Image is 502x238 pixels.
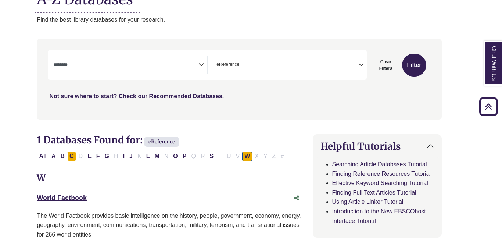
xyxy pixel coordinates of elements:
button: Filter Results B [58,152,67,161]
li: eReference [214,61,239,68]
span: 1 Databases Found for: [37,134,143,146]
button: Filter Results A [49,152,58,161]
button: Clear Filters [371,54,401,77]
a: Effective Keyword Searching Tutorial [332,180,428,186]
button: Helpful Tutorials [313,135,441,158]
a: Using Article Linker Tutorial [332,199,404,205]
a: Introduction to the New EBSCOhost Interface Tutorial [332,208,426,224]
a: Back to Top [477,102,500,111]
a: World Factbook [37,194,87,202]
button: Filter Results J [127,152,135,161]
button: Filter Results L [144,152,152,161]
button: Filter Results F [94,152,102,161]
button: Filter Results M [152,152,161,161]
button: Filter Results P [180,152,189,161]
textarea: Search [241,63,244,68]
button: All [37,152,49,161]
a: Finding Reference Resources Tutorial [332,171,431,177]
a: Not sure where to start? Check our Recommended Databases. [49,93,224,99]
button: Filter Results G [103,152,111,161]
button: Filter Results C [67,152,76,161]
a: Searching Article Databases Tutorial [332,161,427,167]
button: Filter Results W [242,152,252,161]
button: Filter Results I [121,152,127,161]
button: Share this database [289,191,304,205]
button: Filter Results E [85,152,94,161]
span: eReference [216,61,239,68]
a: Finding Full Text Articles Tutorial [332,189,416,196]
nav: Search filters [37,39,441,119]
button: Filter Results O [171,152,180,161]
p: Find the best library databases for your research. [37,15,441,25]
button: Filter Results S [207,152,216,161]
textarea: Search [54,63,198,68]
span: eReference [144,137,179,147]
h3: W [37,173,304,184]
div: Alpha-list to filter by first letter of database name [37,153,287,159]
button: Submit for Search Results [402,54,426,77]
